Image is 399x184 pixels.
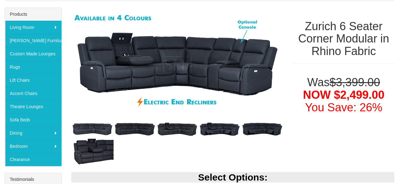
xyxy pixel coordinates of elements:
a: Sofa Beds [5,113,62,126]
b: Select Options: [198,172,267,182]
a: Theatre Lounges [5,100,62,113]
a: Rugs [5,60,62,74]
a: Clearance [5,153,62,166]
span: NOW $2,499.00 [303,88,384,101]
a: [PERSON_NAME] Furniture [5,34,62,47]
h1: Zurich 6 Seater Corner Modular in Rhino Fabric [293,20,394,58]
a: Accent Chairs [5,87,62,100]
a: Lift Chairs [5,74,62,87]
h1: Was [293,76,394,114]
font: You Save: 26% [305,101,382,114]
a: Bedroom [5,140,62,153]
a: Living Room [5,21,62,34]
del: $3,399.00 [330,76,380,89]
div: Products [5,8,62,21]
a: Dining [5,126,62,140]
a: Custom Made Lounges [5,47,62,60]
